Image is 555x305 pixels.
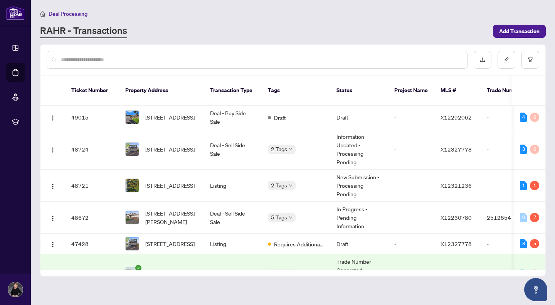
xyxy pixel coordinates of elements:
[530,145,539,154] div: 0
[47,211,59,224] button: Logo
[530,181,539,190] div: 1
[145,145,195,153] span: [STREET_ADDRESS]
[126,211,139,224] img: thumbnail-img
[126,143,139,156] img: thumbnail-img
[481,170,535,202] td: -
[388,254,434,295] td: -
[441,146,472,153] span: X12327778
[65,234,119,254] td: 47428
[520,239,527,248] div: 3
[47,179,59,192] button: Logo
[65,202,119,234] td: 48672
[481,202,535,234] td: 2512854 - NS
[330,129,388,170] td: Information Updated - Processing Pending
[520,270,527,279] div: 0
[289,184,293,187] span: down
[388,234,434,254] td: -
[65,129,119,170] td: 48724
[50,241,56,248] img: Logo
[126,268,139,281] img: thumbnail-img
[40,24,127,38] a: RAHR - Transactions
[330,202,388,234] td: In Progress - Pending Information
[50,183,56,189] img: Logo
[271,213,287,222] span: 5 Tags
[524,278,547,301] button: Open asap
[441,114,472,121] span: X12292062
[289,216,293,219] span: down
[126,179,139,192] img: thumbnail-img
[126,237,139,250] img: thumbnail-img
[388,106,434,129] td: -
[145,209,198,226] span: [STREET_ADDRESS][PERSON_NAME]
[145,239,195,248] span: [STREET_ADDRESS]
[204,76,262,106] th: Transaction Type
[441,240,472,247] span: X12327778
[520,145,527,154] div: 3
[330,254,388,295] td: Trade Number Generated - Pending Information
[135,265,141,271] span: check-circle
[481,76,535,106] th: Trade Number
[330,234,388,254] td: Draft
[521,51,539,69] button: filter
[204,202,262,234] td: Deal - Sell Side Sale
[50,147,56,153] img: Logo
[480,57,485,62] span: download
[520,113,527,122] div: 4
[474,51,491,69] button: download
[271,181,287,190] span: 2 Tags
[274,240,324,248] span: Requires Additional Docs
[50,215,56,221] img: Logo
[204,170,262,202] td: Listing
[499,25,540,37] span: Add Transaction
[388,76,434,106] th: Project Name
[441,214,472,221] span: X12230780
[481,106,535,129] td: -
[126,111,139,124] img: thumbnail-img
[50,115,56,121] img: Logo
[47,268,59,280] button: Logo
[271,145,287,153] span: 2 Tags
[289,147,293,151] span: down
[274,113,286,122] span: Draft
[49,10,87,17] span: Deal Processing
[204,106,262,129] td: Deal - Buy Side Sale
[388,202,434,234] td: -
[504,57,509,62] span: edit
[530,213,539,222] div: 7
[498,51,515,69] button: edit
[271,270,287,278] span: 2 Tags
[528,57,533,62] span: filter
[481,129,535,170] td: -
[520,213,527,222] div: 0
[47,143,59,155] button: Logo
[204,129,262,170] td: Deal - Sell Side Sale
[330,76,388,106] th: Status
[481,254,535,295] td: -
[388,129,434,170] td: -
[8,282,23,297] img: Profile Icon
[481,234,535,254] td: -
[434,76,481,106] th: MLS #
[530,270,539,279] div: 0
[47,238,59,250] button: Logo
[204,254,262,295] td: Listing
[65,254,119,295] td: 47319
[65,76,119,106] th: Ticket Number
[204,234,262,254] td: Listing
[330,170,388,202] td: New Submission - Processing Pending
[441,182,472,189] span: X12321236
[47,111,59,123] button: Logo
[65,170,119,202] td: 48721
[145,181,195,190] span: [STREET_ADDRESS]
[119,76,204,106] th: Property Address
[520,181,527,190] div: 1
[6,6,25,20] img: logo
[330,106,388,129] td: Draft
[388,170,434,202] td: -
[530,113,539,122] div: 0
[40,11,45,17] span: home
[493,25,546,38] button: Add Transaction
[530,239,539,248] div: 5
[262,76,330,106] th: Tags
[145,113,195,121] span: [STREET_ADDRESS]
